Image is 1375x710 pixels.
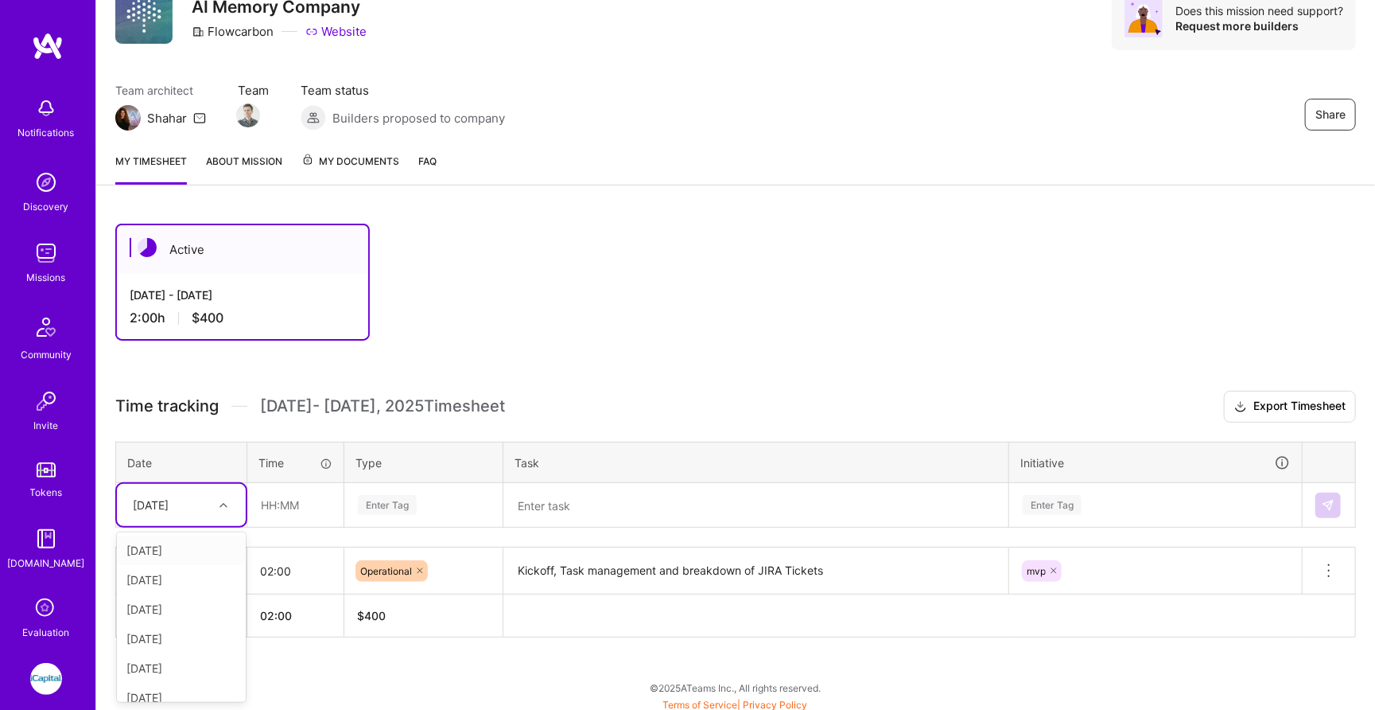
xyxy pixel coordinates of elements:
div: [DATE] [117,624,246,653]
th: Type [344,442,503,483]
span: Share [1315,107,1346,123]
th: Date [116,442,247,483]
span: Time tracking [115,396,219,416]
div: Tokens [30,484,63,501]
div: Request more builders [1175,18,1343,33]
div: Enter Tag [1023,493,1082,517]
span: Builders proposed to company [332,110,505,127]
span: Team [238,82,269,99]
th: Total [116,595,247,638]
img: logo [32,32,64,60]
div: [DATE] - [DATE] [130,287,355,303]
img: bell [30,92,62,124]
span: My Documents [301,153,399,170]
img: Builders proposed to company [301,105,326,131]
button: Export Timesheet [1224,391,1356,423]
span: $ 400 [357,609,386,622]
i: icon Mail [193,111,206,124]
i: icon Chevron [219,501,227,509]
div: Active [117,225,368,274]
img: Community [27,308,65,346]
a: FAQ [418,153,437,185]
a: iCapital: Build and maintain RESTful API [26,663,66,695]
i: icon SelectionTeam [31,594,61,624]
div: Community [21,346,72,363]
img: iCapital: Build and maintain RESTful API [30,663,62,695]
div: [DATE] [133,497,169,513]
div: Initiative [1020,454,1291,472]
textarea: Kickoff, Task management and breakdown of JIRA Tickets [505,549,1007,593]
a: About Mission [206,153,282,185]
img: Submit [1322,499,1334,512]
input: HH:MM [247,550,344,592]
a: My Documents [301,153,399,185]
span: [DATE] - [DATE] , 2025 Timesheet [260,396,505,416]
div: [DATE] [117,653,246,683]
div: Enter Tag [358,493,417,517]
img: Invite [30,385,62,417]
input: HH:MM [248,484,343,526]
img: Team Member Avatar [236,103,260,127]
th: 02:00 [247,595,344,638]
span: Team status [301,82,505,99]
i: icon CompanyGray [192,25,204,38]
img: teamwork [30,237,62,269]
th: Task [503,442,1009,483]
img: Team Architect [115,105,141,131]
span: Team architect [115,82,206,99]
div: © 2025 ATeams Inc., All rights reserved. [95,668,1375,708]
div: [DATE] [117,536,246,565]
div: 2:00 h [130,310,355,326]
div: Shahar [147,110,187,127]
button: Share [1305,99,1356,131]
img: guide book [30,523,62,555]
div: Missions [27,269,66,286]
div: Does this mission need support? [1175,3,1343,18]
img: tokens [37,462,56,478]
div: Flowcarbon [192,23,274,40]
span: Operational [360,565,412,577]
div: Notifications [18,124,75,141]
i: icon Download [1234,399,1247,415]
img: discovery [30,166,62,198]
img: Active [138,238,157,257]
div: Evaluation [23,624,70,641]
span: mvp [1027,565,1046,577]
span: $400 [192,310,223,326]
a: My timesheet [115,153,187,185]
div: [DATE] [117,595,246,624]
div: Discovery [24,198,69,215]
a: Website [305,23,367,40]
div: [DATE] [117,565,246,595]
div: Invite [34,417,59,434]
a: Team Member Avatar [238,102,258,129]
div: Time [258,454,332,471]
div: [DOMAIN_NAME] [8,555,85,572]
